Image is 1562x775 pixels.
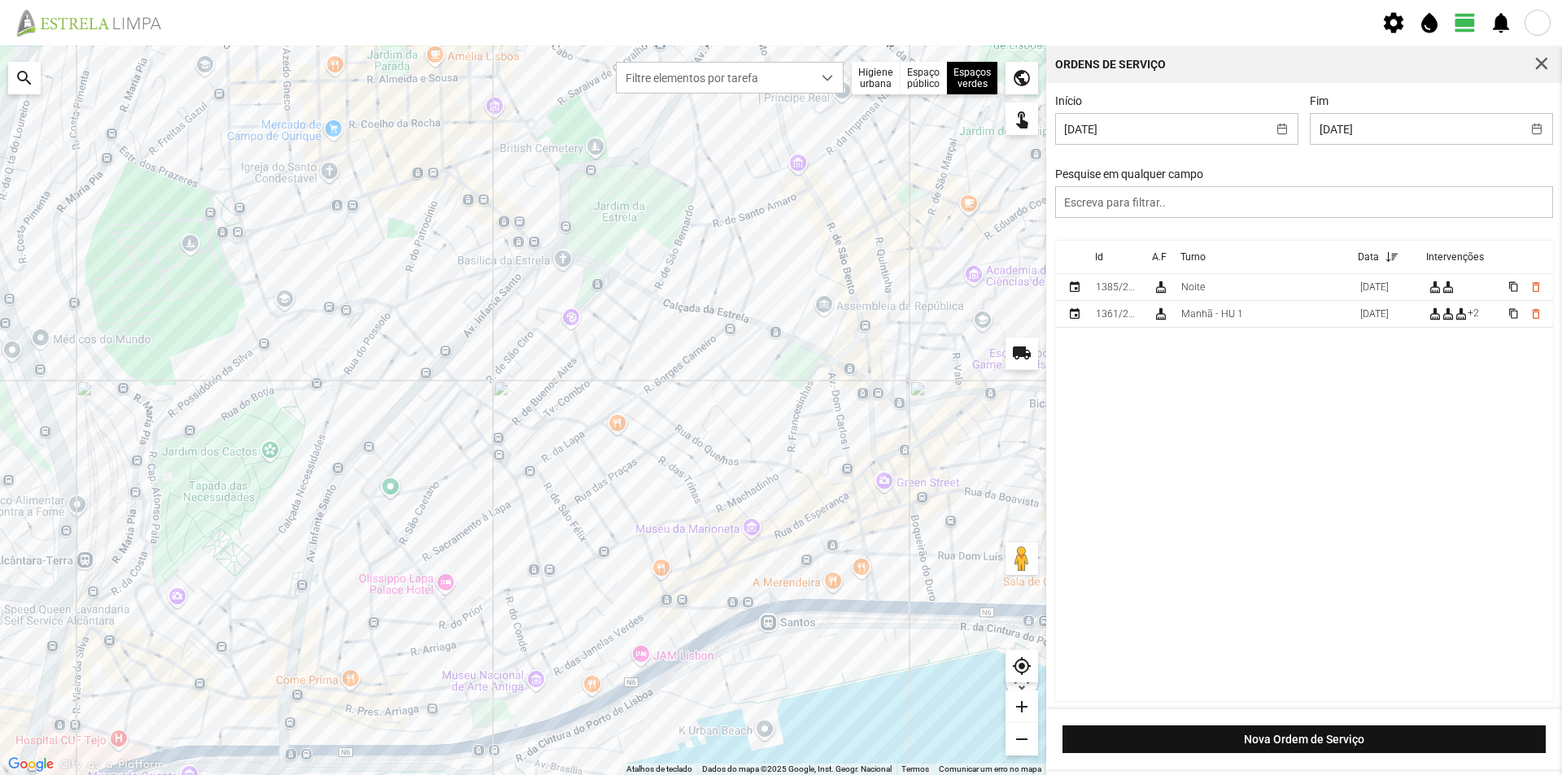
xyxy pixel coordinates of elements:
[1006,690,1038,723] div: add
[1055,186,1554,218] input: Escreva para filtrar..
[1507,307,1521,320] button: content_copy
[4,754,58,775] img: Google
[1507,308,1518,319] span: content_copy
[4,754,58,775] a: Abrir esta área no Google Maps (abre uma nova janela)
[1055,168,1203,181] label: Pesquise em qualquer campo
[1454,307,1467,320] div: cleaning_services
[1181,281,1205,293] div: Noite
[702,764,892,773] span: Dados do mapa ©2025 Google, Inst. Geogr. Nacional
[812,63,844,93] div: dropdown trigger
[1417,11,1442,35] span: water_drop
[1529,281,1542,294] button: delete_outline
[1180,251,1206,263] div: Turno
[1055,59,1166,70] div: Ordens de Serviço
[939,764,1041,773] a: Comunicar um erro no mapa
[1428,307,1441,320] div: cleaning_services
[1453,11,1477,35] span: view_day
[1381,11,1406,35] span: settings
[1006,542,1038,575] button: Arraste o Pegman para o mapa para abrir o Street View
[1055,94,1082,107] label: Início
[1152,251,1167,263] span: Área funcional
[617,63,812,93] span: Filtre elementos por tarefa
[1359,281,1388,293] div: 26/09/2025
[1071,733,1538,746] span: Nova Ordem de Serviço
[1006,650,1038,682] div: my_location
[1096,281,1140,293] div: 1385/2025
[947,62,997,94] div: Espaços verdes
[1489,11,1513,35] span: notifications
[626,764,692,775] button: Atalhos de teclado
[1467,307,1478,320] div: +2
[1006,723,1038,755] div: remove
[901,62,947,94] div: Espaço público
[1006,337,1038,370] div: local_shipping
[901,764,929,773] a: Termos (abre num novo separador)
[1154,281,1167,294] div: Higiene urbana
[1095,251,1103,263] div: Id
[1006,62,1038,94] div: public
[1441,281,1454,294] div: cleaning_services
[1428,281,1441,294] div: cleaning_services
[1441,307,1454,320] div: cleaning_services
[1154,307,1167,320] div: Higiene urbana
[1310,94,1329,107] label: Fim
[1529,307,1542,320] button: delete_outline
[852,62,901,94] div: Higiene urbana
[1359,308,1388,320] div: 26/09/2025
[1062,725,1546,753] button: Nova Ordem de Serviço
[11,8,179,37] img: file
[1425,251,1483,263] div: Intervenções
[1507,281,1521,294] button: content_copy
[1006,102,1038,135] div: touch_app
[8,62,41,94] div: search
[1507,281,1518,292] span: content_copy
[1357,251,1378,263] div: Data
[1068,281,1081,294] div: Planeada
[1181,308,1243,320] div: Manhã - HU 1
[1068,307,1081,320] div: Planeada
[1096,308,1140,320] div: 1361/2025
